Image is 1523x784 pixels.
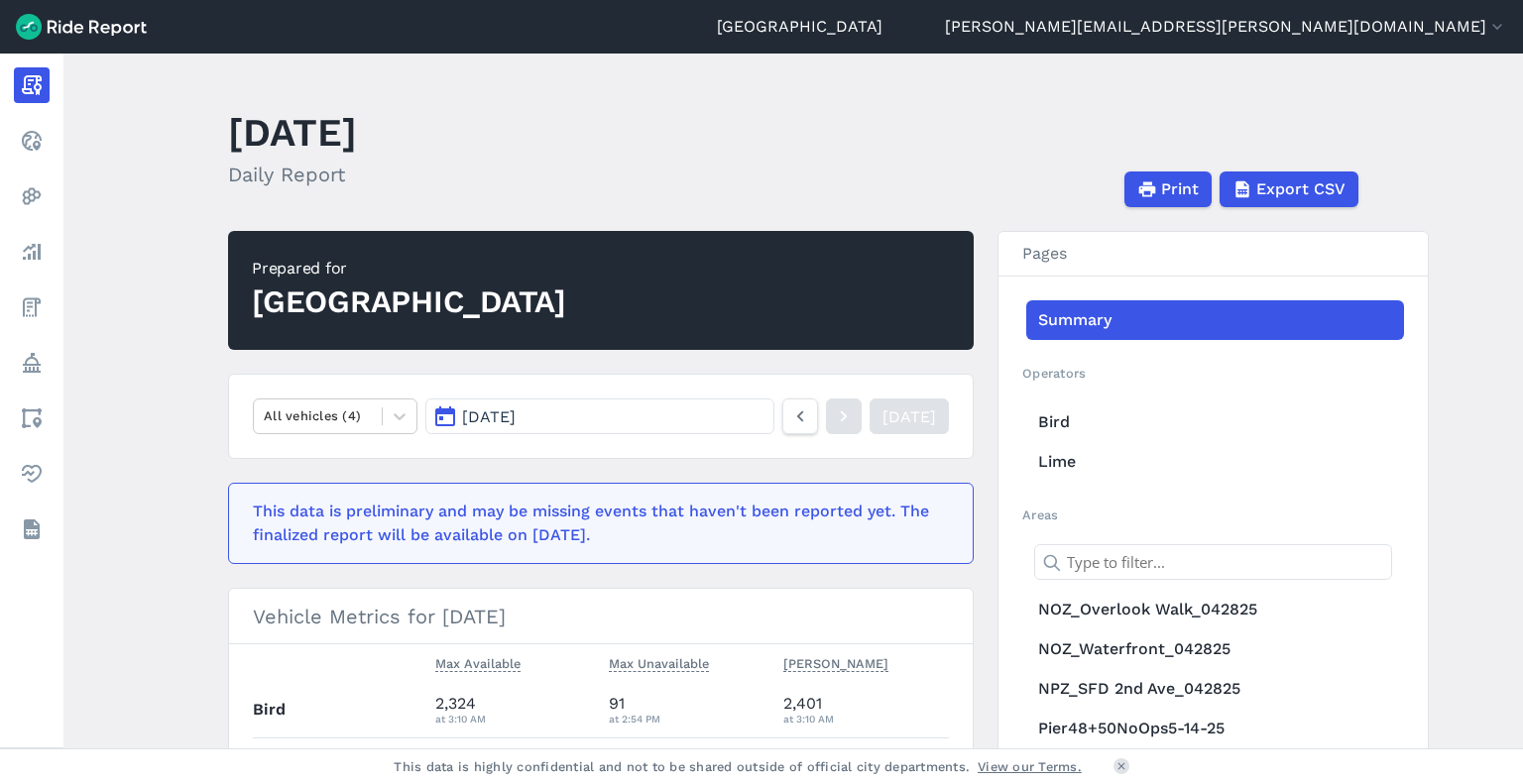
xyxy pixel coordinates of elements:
[609,747,767,783] div: 329
[870,398,949,434] a: [DATE]
[1026,442,1404,482] a: Lime
[462,407,516,426] span: [DATE]
[14,345,50,381] a: Policy
[783,652,888,676] button: [PERSON_NAME]
[1026,669,1404,709] a: NPZ_SFD 2nd Ave_042825
[1161,177,1199,201] span: Print
[609,710,767,728] div: at 2:54 PM
[783,652,888,672] span: [PERSON_NAME]
[14,456,50,492] a: Health
[1256,177,1346,201] span: Export CSV
[229,589,973,644] h3: Vehicle Metrics for [DATE]
[1022,505,1404,524] h2: Areas
[435,692,594,728] div: 2,324
[1026,300,1404,340] a: Summary
[14,289,50,325] a: Fees
[609,652,709,676] button: Max Unavailable
[14,234,50,270] a: Analyze
[717,15,882,39] a: [GEOGRAPHIC_DATA]
[252,280,566,324] div: [GEOGRAPHIC_DATA]
[1022,364,1404,383] h2: Operators
[945,15,1507,39] button: [PERSON_NAME][EMAIL_ADDRESS][PERSON_NAME][DOMAIN_NAME]
[1026,590,1404,629] a: NOZ_Overlook Walk_042825
[1124,171,1212,207] button: Print
[14,178,50,214] a: Heatmaps
[252,257,566,280] div: Prepared for
[228,105,357,160] h1: [DATE]
[783,692,950,728] div: 2,401
[14,400,50,436] a: Areas
[609,692,767,728] div: 91
[228,160,357,189] h2: Daily Report
[435,710,594,728] div: at 3:10 AM
[435,747,594,783] div: 12,900
[435,652,521,672] span: Max Available
[14,511,50,547] a: Datasets
[783,710,950,728] div: at 3:10 AM
[978,757,1082,776] a: View our Terms.
[253,683,427,737] th: Bird
[783,747,950,783] div: 13,046
[609,652,709,672] span: Max Unavailable
[1026,629,1404,669] a: NOZ_Waterfront_042825
[1034,544,1392,580] input: Type to filter...
[14,123,50,159] a: Realtime
[435,652,521,676] button: Max Available
[1026,709,1404,748] a: Pier48+50NoOps5-14-25
[1026,402,1404,442] a: Bird
[14,67,50,103] a: Report
[253,500,937,547] div: This data is preliminary and may be missing events that haven't been reported yet. The finalized ...
[16,14,147,40] img: Ride Report
[1220,171,1358,207] button: Export CSV
[425,398,774,434] button: [DATE]
[998,232,1428,277] h3: Pages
